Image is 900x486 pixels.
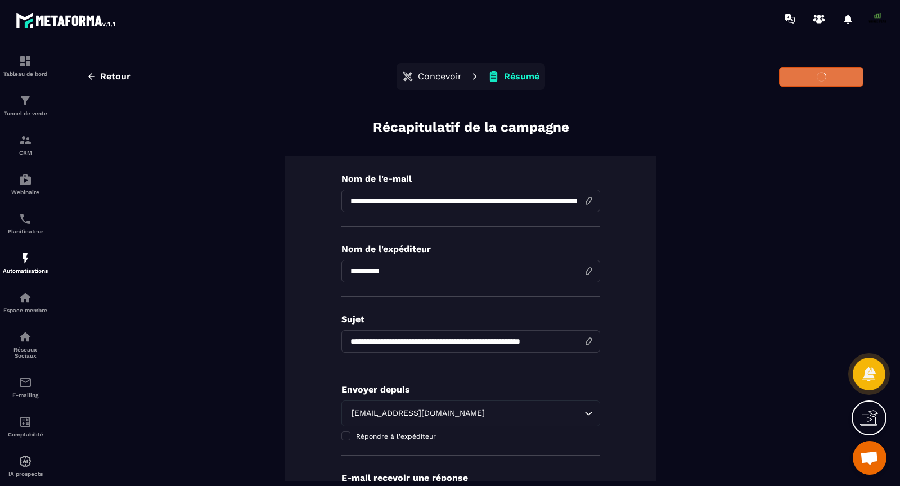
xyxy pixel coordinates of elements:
p: Réseaux Sociaux [3,346,48,359]
p: E-mail recevoir une réponse [341,472,600,483]
img: automations [19,173,32,186]
img: scheduler [19,212,32,226]
p: Tunnel de vente [3,110,48,116]
a: accountantaccountantComptabilité [3,407,48,446]
input: Search for option [487,407,582,420]
img: social-network [19,330,32,344]
p: IA prospects [3,471,48,477]
span: Retour [100,71,130,82]
p: Planificateur [3,228,48,235]
p: E-mailing [3,392,48,398]
img: formation [19,55,32,68]
img: automations [19,291,32,304]
a: Ouvrir le chat [853,441,886,475]
a: formationformationTunnel de vente [3,85,48,125]
button: Retour [78,66,139,87]
a: schedulerschedulerPlanificateur [3,204,48,243]
button: Concevoir [399,65,465,88]
img: accountant [19,415,32,429]
a: formationformationCRM [3,125,48,164]
p: Sujet [341,314,600,325]
a: emailemailE-mailing [3,367,48,407]
p: Automatisations [3,268,48,274]
p: Webinaire [3,189,48,195]
p: Nom de l'expéditeur [341,244,600,254]
span: Répondre à l'expéditeur [356,433,436,440]
div: Search for option [341,400,600,426]
a: automationsautomationsWebinaire [3,164,48,204]
p: Tableau de bord [3,71,48,77]
p: Récapitulatif de la campagne [373,118,569,137]
p: Nom de l'e-mail [341,173,600,184]
p: Concevoir [418,71,462,82]
img: email [19,376,32,389]
p: Envoyer depuis [341,384,600,395]
img: automations [19,251,32,265]
img: automations [19,454,32,468]
img: formation [19,94,32,107]
button: Résumé [484,65,543,88]
img: formation [19,133,32,147]
img: logo [16,10,117,30]
p: Espace membre [3,307,48,313]
a: social-networksocial-networkRéseaux Sociaux [3,322,48,367]
span: [EMAIL_ADDRESS][DOMAIN_NAME] [349,407,487,420]
a: automationsautomationsEspace membre [3,282,48,322]
p: CRM [3,150,48,156]
p: Résumé [504,71,539,82]
p: Comptabilité [3,431,48,438]
a: formationformationTableau de bord [3,46,48,85]
a: automationsautomationsAutomatisations [3,243,48,282]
